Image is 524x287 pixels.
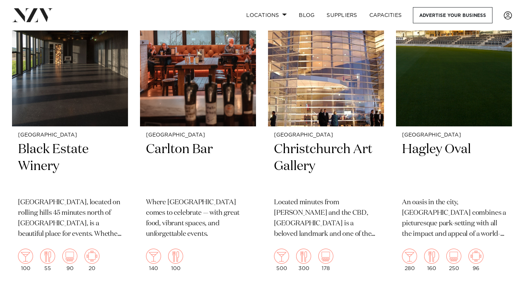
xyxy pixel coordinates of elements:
p: An oasis in the city, [GEOGRAPHIC_DATA] combines a picturesque park-setting with all the impact a... [402,197,506,240]
a: Locations [240,7,293,23]
a: SUPPLIERS [321,7,363,23]
img: dining.png [168,249,183,264]
div: 300 [296,249,311,271]
div: 96 [468,249,483,271]
h2: Black Estate Winery [18,141,122,192]
img: theatre.png [446,249,461,264]
div: 140 [146,249,161,271]
div: 280 [402,249,417,271]
div: 20 [84,249,99,271]
img: cocktail.png [18,249,33,264]
img: meeting.png [468,249,483,264]
img: cocktail.png [402,249,417,264]
small: [GEOGRAPHIC_DATA] [18,132,122,138]
img: dining.png [296,249,311,264]
h2: Carlton Bar [146,141,250,192]
img: cocktail.png [146,249,161,264]
small: [GEOGRAPHIC_DATA] [274,132,378,138]
img: dining.png [40,249,55,264]
a: Capacities [363,7,408,23]
div: 160 [424,249,439,271]
h2: Christchurch Art Gallery [274,141,378,192]
small: [GEOGRAPHIC_DATA] [402,132,506,138]
p: Where [GEOGRAPHIC_DATA] comes to celebrate — with great food, vibrant spaces, and unforgettable e... [146,197,250,240]
a: Advertise your business [413,7,492,23]
img: meeting.png [84,249,99,264]
p: [GEOGRAPHIC_DATA], located on rolling hills 45 minutes north of [GEOGRAPHIC_DATA], is a beautiful... [18,197,122,240]
img: nzv-logo.png [12,8,53,22]
div: 100 [18,249,33,271]
img: theatre.png [62,249,77,264]
div: 55 [40,249,55,271]
p: Located minutes from [PERSON_NAME] and the CBD, [GEOGRAPHIC_DATA] is a beloved landmark and one o... [274,197,378,240]
div: 500 [274,249,289,271]
img: cocktail.png [274,249,289,264]
small: [GEOGRAPHIC_DATA] [146,132,250,138]
div: 100 [168,249,183,271]
img: theatre.png [318,249,333,264]
div: 90 [62,249,77,271]
a: BLOG [293,7,321,23]
img: dining.png [424,249,439,264]
div: 178 [318,249,333,271]
h2: Hagley Oval [402,141,506,192]
div: 250 [446,249,461,271]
